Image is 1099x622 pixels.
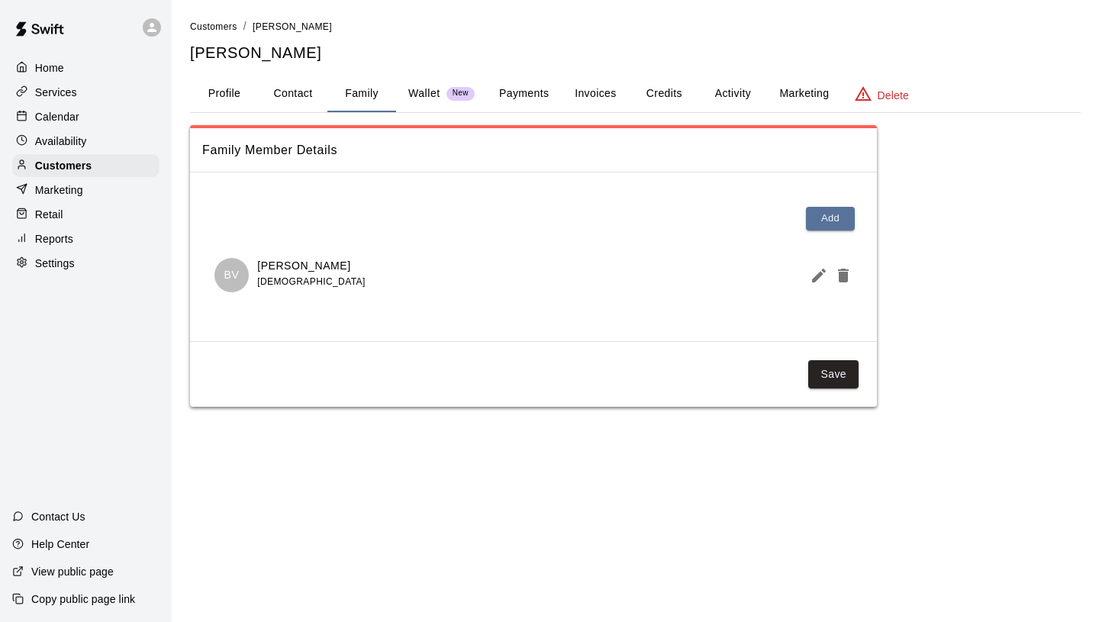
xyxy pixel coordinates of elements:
a: Customers [12,154,160,177]
a: Settings [12,252,160,275]
p: Customers [35,158,92,173]
p: BV [224,267,240,283]
p: Home [35,60,64,76]
span: Family Member Details [202,140,865,160]
p: Contact Us [31,509,85,524]
a: Customers [190,20,237,32]
span: [DEMOGRAPHIC_DATA] [257,276,365,287]
a: Services [12,81,160,104]
a: Home [12,56,160,79]
button: Family [327,76,396,112]
button: Activity [698,76,767,112]
a: Availability [12,130,160,153]
button: Contact [259,76,327,112]
a: Reports [12,227,160,250]
button: Credits [630,76,698,112]
button: Payments [487,76,561,112]
p: Calendar [35,109,79,124]
p: Help Center [31,537,89,552]
div: basic tabs example [190,76,1081,112]
a: Calendar [12,105,160,128]
p: Delete [878,88,909,103]
button: Save [808,360,859,388]
p: Marketing [35,182,83,198]
li: / [243,18,247,34]
p: [PERSON_NAME] [257,258,365,274]
p: Services [35,85,77,100]
p: Retail [35,207,63,222]
a: Retail [12,203,160,226]
a: Marketing [12,179,160,201]
button: Delete [828,260,852,291]
button: Add [806,207,855,230]
span: Customers [190,21,237,32]
p: Settings [35,256,75,271]
span: New [446,89,475,98]
p: Wallet [408,85,440,102]
p: Copy public page link [31,591,135,607]
h5: [PERSON_NAME] [190,43,1081,63]
p: Reports [35,231,73,247]
span: [PERSON_NAME] [253,21,332,32]
p: View public page [31,564,114,579]
button: Marketing [767,76,841,112]
button: Invoices [561,76,630,112]
div: Boden Van Heel [214,258,249,292]
p: Availability [35,134,87,149]
button: Edit Member [804,260,828,291]
button: Profile [190,76,259,112]
nav: breadcrumb [190,18,1081,35]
